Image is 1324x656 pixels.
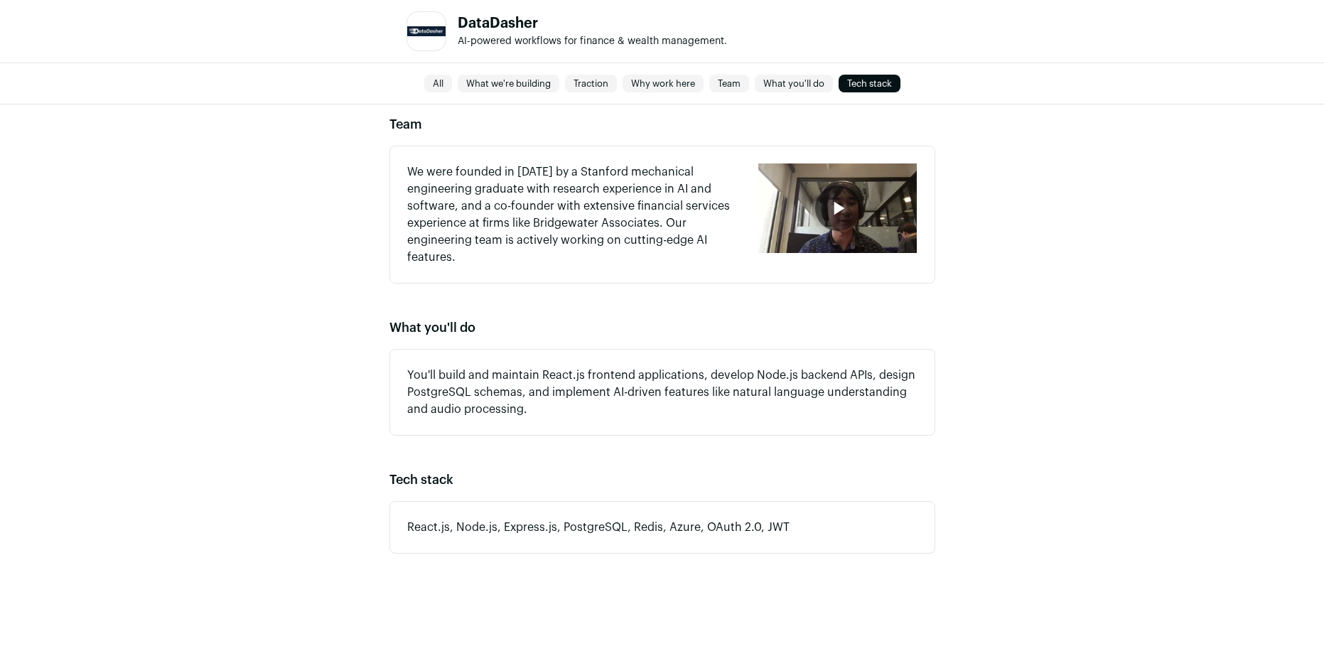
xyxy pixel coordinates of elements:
a: Tech stack [839,75,900,92]
p: React.js, Node.js, Express.js, PostgreSQL, Redis, Azure, OAuth 2.0, JWT [407,519,917,536]
a: All [424,75,452,92]
p: We were founded in [DATE] by a Stanford mechanical engineering graduate with research experience ... [407,163,742,266]
span: AI-powered workflows for finance & wealth management. [458,36,727,46]
a: Traction [565,75,617,92]
img: 5ea263cf0c28d7e3455a8b28ff74034307efce2722f8c6cf0fe1af1be6d55519.jpg [407,26,446,37]
h1: DataDasher [458,16,727,31]
a: What we're building [458,75,559,92]
h2: What you'll do [389,318,935,338]
h2: Tech stack [389,470,935,490]
p: You'll build and maintain React.js frontend applications, develop Node.js backend APIs, design Po... [407,367,917,418]
a: Team [709,75,749,92]
a: What you'll do [755,75,833,92]
a: Why work here [623,75,704,92]
h2: Team [389,114,935,134]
